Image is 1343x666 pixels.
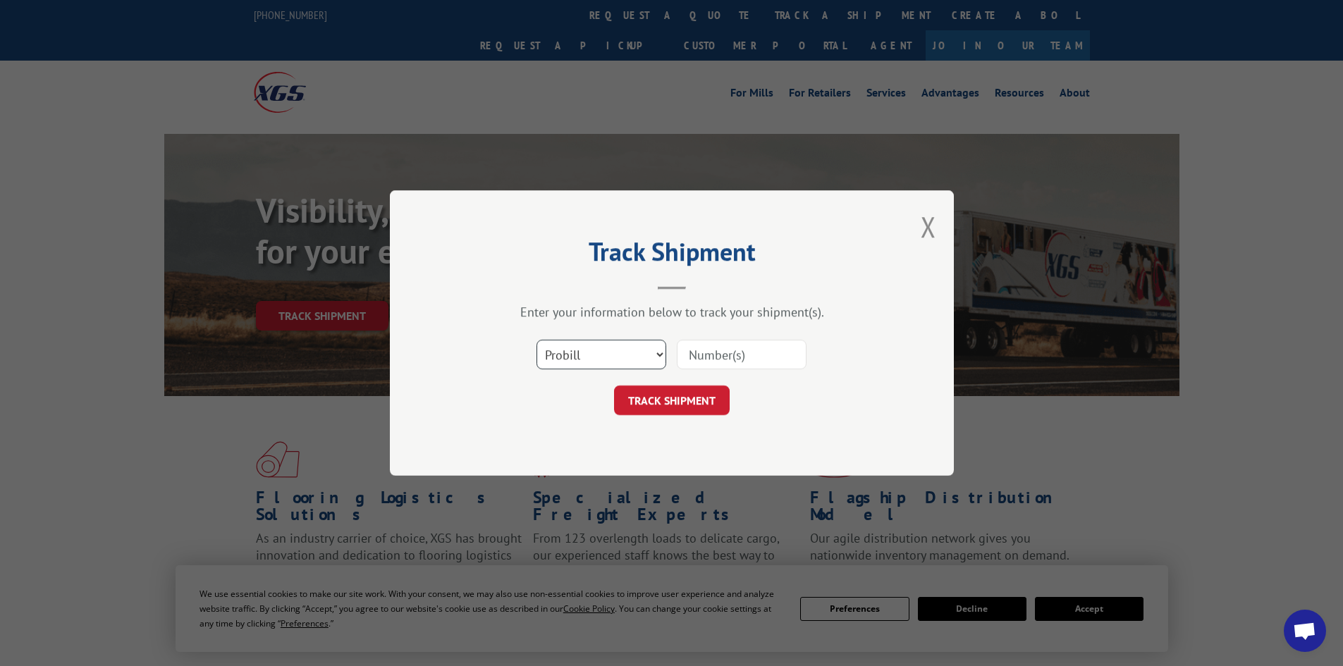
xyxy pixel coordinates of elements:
input: Number(s) [677,340,807,369]
div: Enter your information below to track your shipment(s). [460,304,883,320]
h2: Track Shipment [460,242,883,269]
button: TRACK SHIPMENT [614,386,730,415]
a: Open chat [1284,610,1326,652]
button: Close modal [921,208,936,245]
